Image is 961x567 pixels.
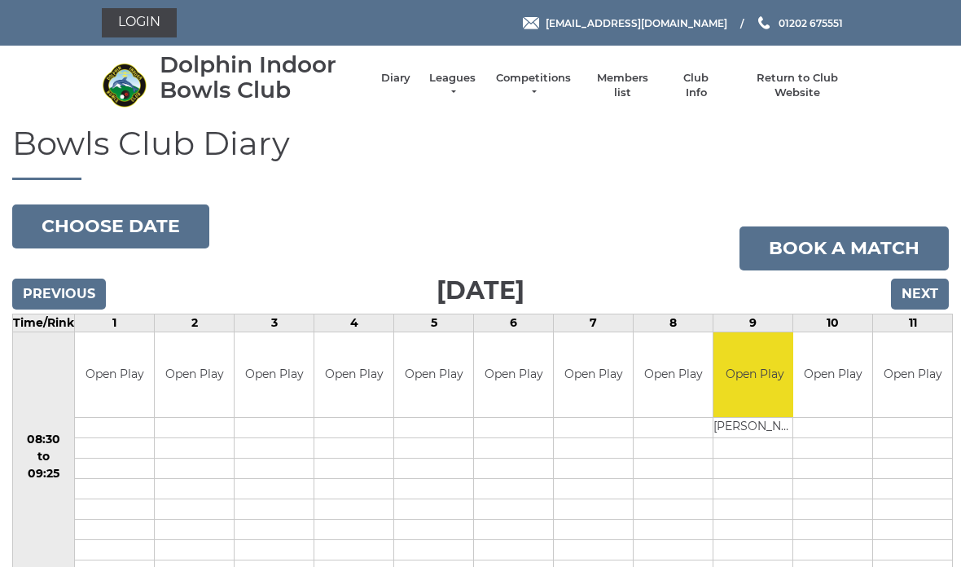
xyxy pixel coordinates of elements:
a: Diary [381,71,410,86]
td: 4 [314,314,394,332]
td: 5 [394,314,474,332]
a: Phone us 01202 675551 [756,15,843,31]
span: 01202 675551 [779,16,843,29]
td: Open Play [554,332,633,418]
td: Open Play [155,332,234,418]
td: Open Play [474,332,553,418]
h1: Bowls Club Diary [12,125,949,180]
td: Open Play [75,332,154,418]
td: 8 [634,314,713,332]
td: Open Play [873,332,952,418]
a: Book a match [739,226,949,270]
input: Next [891,279,949,310]
td: 6 [474,314,554,332]
td: Open Play [793,332,872,418]
td: 10 [793,314,873,332]
td: 2 [155,314,235,332]
td: Open Play [235,332,314,418]
div: Dolphin Indoor Bowls Club [160,52,365,103]
td: Time/Rink [13,314,75,332]
td: Open Play [394,332,473,418]
a: Members list [588,71,656,100]
a: Leagues [427,71,478,100]
img: Email [523,17,539,29]
input: Previous [12,279,106,310]
a: Return to Club Website [736,71,859,100]
img: Dolphin Indoor Bowls Club [102,63,147,108]
a: Competitions [494,71,573,100]
span: [EMAIL_ADDRESS][DOMAIN_NAME] [546,16,727,29]
a: Email [EMAIL_ADDRESS][DOMAIN_NAME] [523,15,727,31]
td: 7 [554,314,634,332]
td: [PERSON_NAME] [713,418,796,438]
a: Club Info [673,71,720,100]
td: 1 [75,314,155,332]
td: 9 [713,314,793,332]
td: Open Play [314,332,393,418]
td: Open Play [634,332,713,418]
td: 3 [235,314,314,332]
button: Choose date [12,204,209,248]
td: Open Play [713,332,796,418]
a: Login [102,8,177,37]
img: Phone us [758,16,770,29]
td: 11 [873,314,953,332]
